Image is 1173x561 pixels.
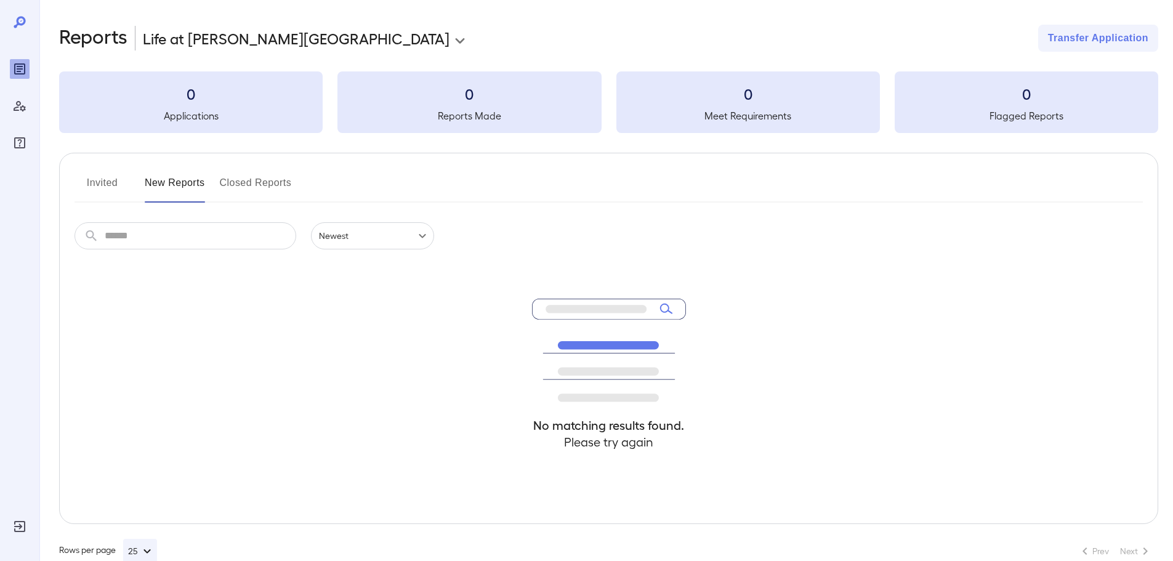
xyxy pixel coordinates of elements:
[1038,25,1158,52] button: Transfer Application
[220,173,292,203] button: Closed Reports
[337,84,601,103] h3: 0
[59,71,1158,133] summary: 0Applications0Reports Made0Meet Requirements0Flagged Reports
[10,517,30,536] div: Log Out
[616,84,880,103] h3: 0
[532,434,686,450] h4: Please try again
[1072,541,1158,561] nav: pagination navigation
[10,133,30,153] div: FAQ
[337,108,601,123] h5: Reports Made
[59,108,323,123] h5: Applications
[59,25,127,52] h2: Reports
[145,173,205,203] button: New Reports
[532,417,686,434] h4: No matching results found.
[895,108,1158,123] h5: Flagged Reports
[10,96,30,116] div: Manage Users
[143,28,449,48] p: Life at [PERSON_NAME][GEOGRAPHIC_DATA]
[59,84,323,103] h3: 0
[616,108,880,123] h5: Meet Requirements
[10,59,30,79] div: Reports
[895,84,1158,103] h3: 0
[311,222,434,249] div: Newest
[75,173,130,203] button: Invited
